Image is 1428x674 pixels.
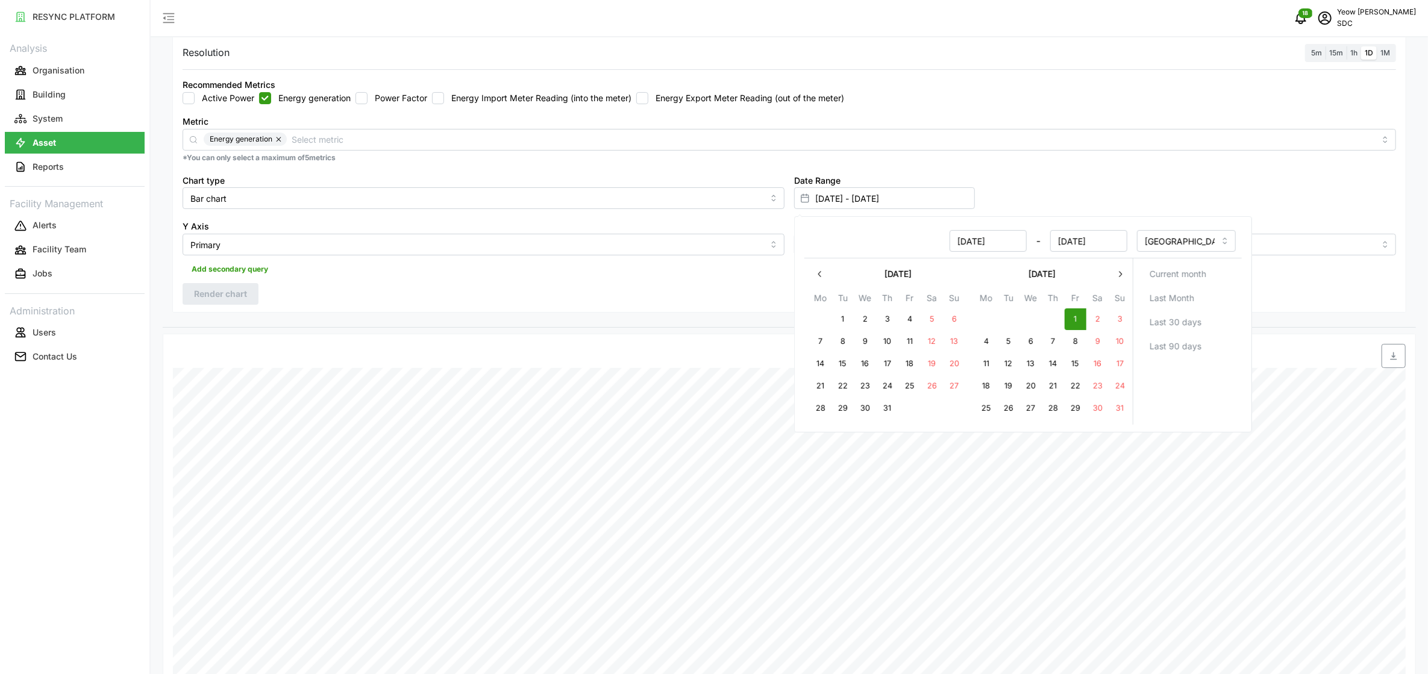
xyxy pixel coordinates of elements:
[183,115,208,128] label: Metric
[5,156,145,178] button: Reports
[33,113,63,125] p: System
[1289,6,1313,30] button: notifications
[5,239,145,261] button: Facility Team
[5,322,145,343] button: Users
[809,291,831,308] th: Mo
[5,320,145,345] a: Users
[1109,308,1131,330] button: 3 August 2025
[810,398,831,419] button: 28 July 2025
[5,5,145,29] a: RESYNC PLATFORM
[1109,331,1131,352] button: 10 August 2025
[5,83,145,107] a: Building
[921,291,943,308] th: Sa
[5,194,145,211] p: Facility Management
[1087,375,1109,397] button: 23 August 2025
[1087,353,1109,375] button: 16 August 2025
[5,84,145,105] button: Building
[944,331,965,352] button: 13 July 2025
[1019,291,1042,308] th: We
[1150,264,1206,284] span: Current month
[5,262,145,286] a: Jobs
[5,107,145,131] a: System
[5,108,145,129] button: System
[1042,398,1064,419] button: 28 August 2025
[1065,375,1086,397] button: 22 August 2025
[444,92,631,104] label: Energy Import Meter Reading (into the meter)
[5,39,145,56] p: Analysis
[899,308,921,330] button: 4 July 2025
[1020,331,1042,352] button: 6 August 2025
[997,291,1019,308] th: Tu
[5,214,145,238] a: Alerts
[1020,353,1042,375] button: 13 August 2025
[810,230,1127,252] div: -
[5,263,145,285] button: Jobs
[33,137,56,149] p: Asset
[1042,331,1064,352] button: 7 August 2025
[192,261,268,278] span: Add secondary query
[975,375,997,397] button: 18 August 2025
[1138,311,1238,333] button: Last 30 days
[5,155,145,179] a: Reports
[5,238,145,262] a: Facility Team
[975,263,1109,285] button: [DATE]
[1365,48,1373,57] span: 1D
[998,398,1019,419] button: 26 August 2025
[1138,287,1238,309] button: Last Month
[33,326,56,339] p: Users
[1087,398,1109,419] button: 30 August 2025
[1150,336,1201,357] span: Last 90 days
[183,78,275,92] div: Recommended Metrics
[195,92,254,104] label: Active Power
[877,375,898,397] button: 24 July 2025
[998,375,1019,397] button: 19 August 2025
[854,308,876,330] button: 2 July 2025
[944,308,965,330] button: 6 July 2025
[975,398,997,419] button: 25 August 2025
[1042,375,1064,397] button: 21 August 2025
[877,308,898,330] button: 3 July 2025
[33,267,52,279] p: Jobs
[183,187,784,209] input: Select chart type
[1337,7,1416,18] p: Yeow [PERSON_NAME]
[5,301,145,319] p: Administration
[899,375,921,397] button: 25 July 2025
[5,6,145,28] button: RESYNC PLATFORM
[292,133,1375,146] input: Select metric
[832,331,854,352] button: 8 July 2025
[832,375,854,397] button: 22 July 2025
[5,215,145,237] button: Alerts
[1065,308,1086,330] button: 1 August 2025
[944,353,965,375] button: 20 July 2025
[921,308,943,330] button: 5 July 2025
[943,291,965,308] th: Su
[194,284,247,304] span: Render chart
[1109,291,1131,308] th: Su
[1329,48,1343,57] span: 15m
[183,174,225,187] label: Chart type
[1087,331,1109,352] button: 9 August 2025
[183,45,230,60] p: Resolution
[1150,288,1194,308] span: Last Month
[998,353,1019,375] button: 12 August 2025
[33,64,84,76] p: Organisation
[794,216,1252,432] div: Select date range
[975,331,997,352] button: 4 August 2025
[921,375,943,397] button: 26 July 2025
[854,331,876,352] button: 9 July 2025
[854,353,876,375] button: 16 July 2025
[1065,331,1086,352] button: 8 August 2025
[33,161,64,173] p: Reports
[33,11,115,23] p: RESYNC PLATFORM
[1042,291,1064,308] th: Th
[648,92,844,104] label: Energy Export Meter Reading (out of the meter)
[5,345,145,369] a: Contact Us
[810,375,831,397] button: 21 July 2025
[1042,353,1064,375] button: 14 August 2025
[876,291,898,308] th: Th
[831,291,854,308] th: Tu
[1109,353,1131,375] button: 17 August 2025
[1337,18,1416,30] p: SDC
[810,331,831,352] button: 7 July 2025
[898,291,921,308] th: Fr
